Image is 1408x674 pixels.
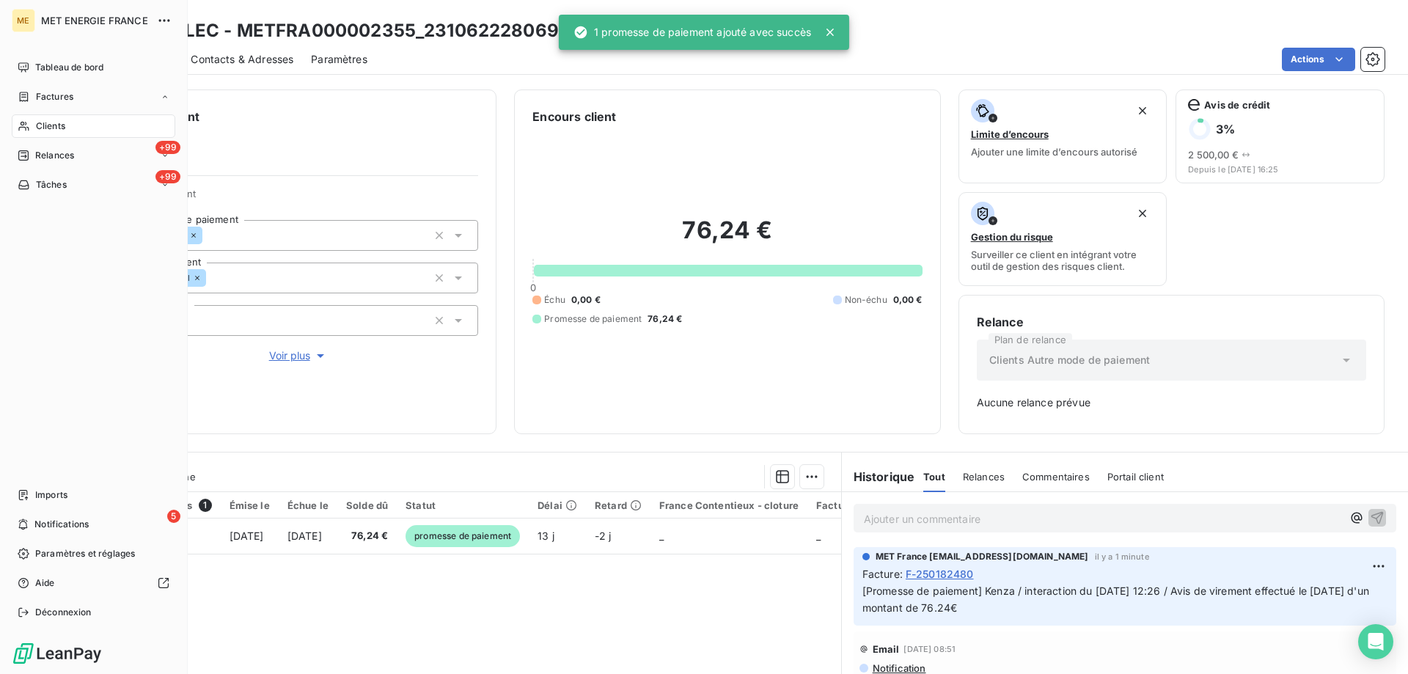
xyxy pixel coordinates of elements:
div: Émise le [230,499,270,511]
span: Aide [35,576,55,590]
span: Non-échu [845,293,887,307]
span: Tâches [36,178,67,191]
span: Email [873,643,900,655]
h6: 3 % [1216,122,1235,136]
span: -2 j [595,530,612,542]
h3: DEVINLEC - METFRA000002355_23106222806949-CA1 [129,18,623,44]
button: Voir plus [118,348,478,364]
h6: Encours client [532,108,616,125]
span: Notifications [34,518,89,531]
span: Paramètres et réglages [35,547,135,560]
span: Déconnexion [35,606,92,619]
div: Retard [595,499,642,511]
span: 0 [530,282,536,293]
span: 76,24 € [346,529,388,543]
span: Imports [35,488,67,502]
button: Limite d’encoursAjouter une limite d’encours autorisé [958,89,1167,183]
span: Facture : [862,566,903,582]
span: Relances [963,471,1005,483]
span: _ [816,530,821,542]
span: Promesse de paiement [544,312,642,326]
span: 0,00 € [893,293,923,307]
span: il y a 1 minute [1095,552,1149,561]
span: 2 500,00 € [1188,149,1239,161]
div: ME [12,9,35,32]
span: Limite d’encours [971,128,1049,140]
span: MET France [EMAIL_ADDRESS][DOMAIN_NAME] [876,550,1089,563]
span: Commentaires [1022,471,1090,483]
span: +99 [155,170,180,183]
span: Depuis le [DATE] 16:25 [1188,165,1372,174]
span: Aucune relance prévue [977,395,1366,410]
span: Gestion du risque [971,231,1053,243]
span: Ajouter une limite d’encours autorisé [971,146,1137,158]
div: Statut [406,499,520,511]
span: Échu [544,293,565,307]
div: Facture / Echéancier [816,499,917,511]
span: [DATE] 08:51 [903,645,956,653]
div: 1 promesse de paiement ajouté avec succès [573,19,811,45]
button: Actions [1282,48,1355,71]
div: Open Intercom Messenger [1358,624,1393,659]
span: 5 [167,510,180,523]
span: promesse de paiement [406,525,520,547]
span: Tout [923,471,945,483]
span: Avis de crédit [1204,99,1270,111]
span: +99 [155,141,180,154]
input: Ajouter une valeur [206,271,218,285]
span: Tableau de bord [35,61,103,74]
a: Aide [12,571,175,595]
span: MET ENERGIE FRANCE [41,15,148,26]
span: Contacts & Adresses [191,52,293,67]
span: [Promesse de paiement] Kenza / interaction du [DATE] 12:26 / Avis de virement effectué le [DATE] ... [862,585,1372,614]
div: Solde dû [346,499,388,511]
h6: Informations client [89,108,478,125]
span: Clients [36,120,65,133]
span: _ [659,530,664,542]
span: Relances [35,149,74,162]
span: Notification [871,662,926,674]
input: Ajouter une valeur [202,229,214,242]
span: Portail client [1107,471,1164,483]
span: 0,00 € [571,293,601,307]
span: F-250182480 [906,566,974,582]
img: Logo LeanPay [12,642,103,665]
h2: 76,24 € [532,216,922,260]
div: France Contentieux - cloture [659,499,799,511]
span: [DATE] [287,530,322,542]
button: Gestion du risqueSurveiller ce client en intégrant votre outil de gestion des risques client. [958,192,1167,286]
span: [DATE] [230,530,264,542]
span: Paramètres [311,52,367,67]
span: Voir plus [269,348,328,363]
span: Surveiller ce client en intégrant votre outil de gestion des risques client. [971,249,1155,272]
div: Échue le [287,499,329,511]
span: Propriétés Client [118,188,478,208]
span: 13 j [538,530,554,542]
span: 76,24 € [648,312,682,326]
span: Clients Autre mode de paiement [989,353,1151,367]
span: Factures [36,90,73,103]
h6: Relance [977,313,1366,331]
div: Délai [538,499,577,511]
h6: Historique [842,468,915,486]
span: 1 [199,499,212,512]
